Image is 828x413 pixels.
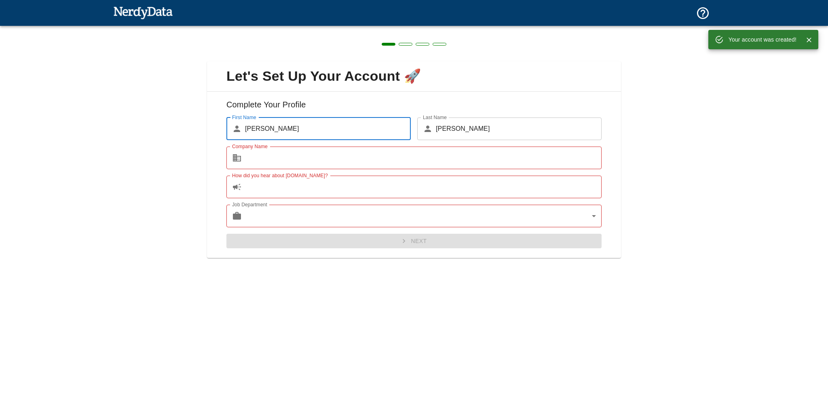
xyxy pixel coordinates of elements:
img: NerdyData.com [113,4,173,21]
span: Let's Set Up Your Account 🚀 [213,68,615,85]
button: Close [803,34,815,46]
label: How did you hear about [DOMAIN_NAME]? [232,172,328,179]
h6: Complete Your Profile [213,98,615,117]
label: Last Name [423,114,447,121]
label: Company Name [232,143,268,150]
button: Support and Documentation [691,1,715,25]
div: Your account was created! [729,32,796,47]
label: Job Department [232,201,267,208]
label: First Name [232,114,256,121]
